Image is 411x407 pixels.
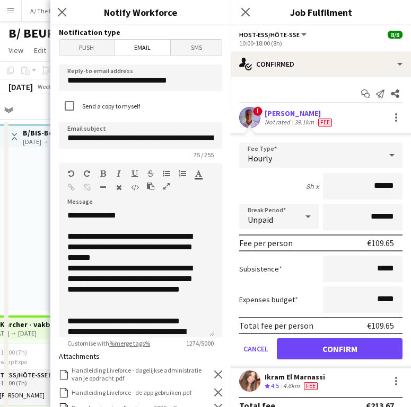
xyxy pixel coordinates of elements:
[163,182,170,191] button: Fullscreen
[115,40,171,56] span: Email
[388,31,403,39] span: 8/8
[80,102,140,110] label: Send a copy to myself
[99,169,107,178] button: Bold
[163,169,170,178] button: Unordered List
[239,264,282,274] label: Subsistence
[248,214,273,225] span: Unpaid
[99,183,107,192] button: Horizontal Line
[253,106,263,116] span: !
[239,338,273,359] button: Cancel
[231,5,411,19] h3: Job Fulfilment
[318,119,332,126] span: Fee
[30,43,50,57] a: Edit
[8,46,23,55] span: View
[178,339,222,347] span: 1274 / 5000
[23,138,102,146] div: [DATE] → [DATE]
[8,82,33,92] div: [DATE]
[59,28,222,37] h3: Notification type
[185,151,222,159] span: 75 / 255
[131,169,138,178] button: Underline
[239,238,293,248] div: Fee per person
[239,31,308,39] button: Host-ess/Hôte-sse
[265,118,292,126] div: Not rated
[277,338,403,359] button: Confirm
[35,83,62,91] span: Week 42
[171,40,222,56] span: SMS
[302,382,320,391] div: Crew has different fees then in role
[316,118,334,126] div: Crew has different fees then in role
[231,51,411,77] div: Confirmed
[147,169,154,178] button: Strikethrough
[248,153,272,164] span: Hourly
[50,5,231,19] h3: Notify Workforce
[367,238,394,248] div: €109.65
[83,169,91,178] button: Redo
[265,372,325,382] div: Ikram El Marnassi
[34,46,46,55] span: Edit
[59,40,114,56] span: Push
[131,183,138,192] button: HTML Code
[59,351,100,361] label: Attachments
[281,382,302,391] div: 4.6km
[195,169,202,178] button: Text Color
[115,169,123,178] button: Italic
[67,169,75,178] button: Undo
[304,382,318,390] span: Fee
[22,1,138,21] button: A/ The Frontline Company - Planning
[72,388,191,396] div: Handleiding Liveforce - de app gebruiken.pdf
[109,339,150,347] a: %merge tags%
[179,169,186,178] button: Ordered List
[239,39,403,47] div: 10:00-18:00 (8h)
[239,295,298,304] label: Expenses budget
[72,366,212,382] div: Handleiding Liveforce - dagelijkse administratie van je opdracht.pdf
[115,183,123,192] button: Clear Formatting
[8,25,77,41] h1: B/ BEURZEN
[23,128,102,138] h3: B/BIS-Beurs - Embuild (11+18+19/10)
[239,31,300,39] span: Host-ess/Hôte-sse
[292,118,316,126] div: 39.1km
[59,339,159,347] span: Customise with
[271,382,279,390] span: 4.5
[367,320,394,331] div: €109.65
[147,182,154,191] button: Paste as plain text
[4,43,28,57] a: View
[306,182,319,191] div: 8h x
[239,320,313,331] div: Total fee per person
[265,108,334,118] div: [PERSON_NAME]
